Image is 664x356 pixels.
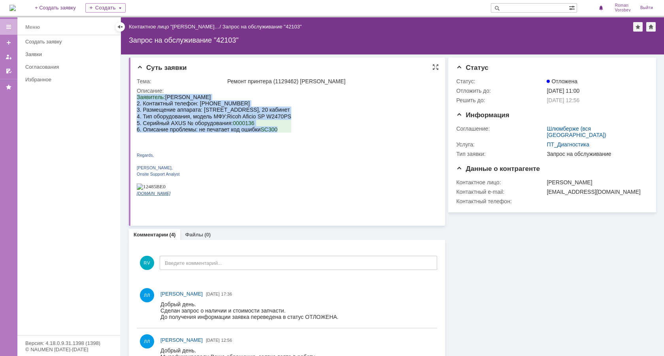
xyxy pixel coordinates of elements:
span: зафиксировали Ваше обращение, заявка взята в работу. [9,6,156,13]
div: [DATE] 11:00 [547,88,645,94]
div: Меню [25,22,40,32]
span: Суть заявки [137,64,187,71]
div: Ремонт принтера (1129462) [PERSON_NAME] [227,78,434,84]
span: [DATE] [206,338,220,343]
span: Roman [615,3,631,8]
div: Запрос на обслуживание "42103" [129,36,656,44]
span: Vorobev [615,8,631,13]
a: Мои заявки [2,51,15,63]
a: [EMAIL_ADDRESS][DOMAIN_NAME] [18,66,118,72]
a: [PERSON_NAME] [160,336,203,344]
div: (4) [170,232,176,238]
a: Создать заявку [2,36,15,49]
a: Файлы [185,232,203,238]
div: [EMAIL_ADDRESS][DOMAIN_NAME] [547,189,645,195]
span: Расширенный поиск [569,4,577,11]
div: Версия: 4.18.0.9.31.1398 (1398) [25,341,112,346]
span: [DATE] [206,292,220,296]
a: Комментарии [134,232,168,238]
div: Скрыть меню [115,22,125,32]
div: Отложить до: [456,88,545,94]
span: Ricoh Aficio SP W [90,19,135,26]
a: Шлюмберже (вся [GEOGRAPHIC_DATA]) [547,126,606,138]
div: Контактное лицо: [456,179,545,185]
span: [PERSON_NAME] [160,337,203,343]
span: 300 [132,32,141,39]
div: Запрос на обслуживание [547,151,645,157]
span: ( [42,6,44,13]
div: Контактный телефон: [456,198,545,204]
span: 2470 [135,19,147,26]
div: Согласования [25,64,115,70]
a: Мои согласования [2,65,15,77]
div: Описание: [137,88,436,94]
div: © NAUMEN [DATE]-[DATE] [25,347,112,352]
a: Заявки [22,48,119,60]
span: PS, инв. ) [101,6,145,13]
span: 0000136 [122,6,144,13]
div: Сделать домашней страницей [646,22,656,32]
div: Заявки [25,51,115,57]
span: Ricoh Aficio SP W [44,6,89,13]
span: 12:56 [221,338,232,343]
div: Запрос на обслуживание "42103" [223,24,302,30]
span: [DATE] 12:56 [547,97,579,103]
span: Статус [456,64,488,71]
a: Согласования [22,61,119,73]
span: 2470 [89,6,101,13]
div: Контактный e-mail: [456,189,545,195]
img: logo [9,5,16,11]
span: RV [140,256,154,270]
span: SC [124,32,131,39]
a: Перейти на домашнюю страницу [9,5,16,11]
div: Услуга: [456,141,545,148]
div: Добавить в избранное [633,22,643,32]
div: Решить до: [456,97,545,103]
a: Контактное лицо "[PERSON_NAME]… [129,24,220,30]
div: [PERSON_NAME] [547,179,645,185]
div: (0) [204,232,211,238]
span: Данные о контрагенте [456,165,540,172]
a: ПТ_Диагностика [547,141,589,148]
span: 0000136 [96,26,118,32]
div: Тип заявки: [456,151,545,157]
a: [PERSON_NAME] [160,290,203,298]
span: PS [147,19,155,26]
span: 17:36 [221,292,232,296]
div: Статус: [456,78,545,84]
a: Создать заявку [22,36,119,48]
span: Отложена [547,78,577,84]
div: Соглашение: [456,126,545,132]
div: Тема: [137,78,226,84]
span: [PERSON_NAME] [160,291,203,297]
div: Создать [85,3,126,13]
div: Создать заявку [25,39,115,45]
div: На всю страницу [432,64,439,70]
span: Информация [456,111,509,119]
div: Избранное [25,77,107,82]
div: / [129,24,223,30]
